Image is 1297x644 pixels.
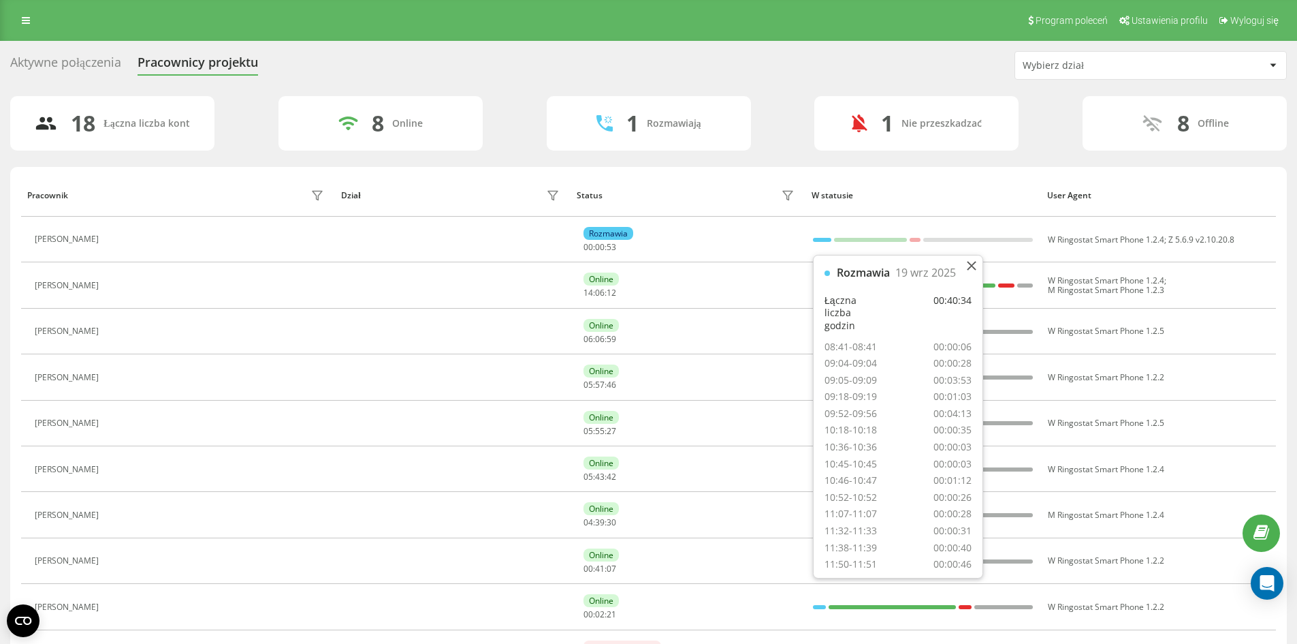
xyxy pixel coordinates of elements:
div: Online [583,457,619,470]
div: 00:01:03 [933,390,972,403]
span: 05 [583,471,593,482]
span: 43 [595,471,605,482]
div: Wybierz dział [1023,60,1185,72]
span: Program poleceń [1036,15,1108,26]
div: 00:00:46 [933,558,972,571]
span: 07 [607,563,616,574]
div: [PERSON_NAME] [35,418,102,428]
div: 00:01:12 [933,474,972,487]
div: 11:50-11:51 [824,558,877,571]
div: : : [583,380,616,390]
div: Status [577,191,603,200]
div: : : [583,518,616,527]
div: Aktywne połączenia [10,55,121,76]
span: 21 [607,609,616,620]
div: Pracownicy projektu [138,55,258,76]
span: 57 [595,379,605,390]
span: 04 [583,517,593,528]
span: M Ringostat Smart Phone 1.2.4 [1048,509,1164,521]
div: W statusie [812,191,1034,200]
div: 1 [626,110,639,136]
span: 12 [607,287,616,298]
span: W Ringostat Smart Phone 1.2.4 [1048,275,1164,286]
span: W Ringostat Smart Phone 1.2.5 [1048,325,1164,337]
span: 27 [607,425,616,437]
div: [PERSON_NAME] [35,465,102,474]
div: 09:04-09:04 [824,357,877,370]
div: 1 [881,110,893,136]
span: 46 [607,379,616,390]
div: [PERSON_NAME] [35,373,102,382]
span: W Ringostat Smart Phone 1.2.4 [1048,463,1164,475]
div: 09:52-09:56 [824,408,877,420]
span: W Ringostat Smart Phone 1.2.4 [1048,234,1164,245]
span: 05 [583,379,593,390]
div: : : [583,335,616,344]
div: [PERSON_NAME] [35,556,102,566]
div: Online [583,365,619,378]
div: Online [583,273,619,286]
span: W Ringostat Smart Phone 1.2.2 [1048,371,1164,383]
div: 00:03:53 [933,374,972,387]
div: 00:00:35 [933,424,972,437]
div: 00:00:26 [933,491,972,504]
div: 00:40:34 [933,294,972,333]
div: Łączna liczba godzin [824,294,881,333]
span: 06 [595,333,605,345]
div: : : [583,243,616,252]
div: : : [583,564,616,574]
div: 12:07-12:08 [824,575,877,588]
div: : : [583,427,616,436]
div: 8 [372,110,384,136]
div: : : [583,472,616,482]
span: 39 [595,517,605,528]
div: Online [583,549,619,562]
div: Online [583,594,619,607]
div: 00:00:03 [933,441,972,454]
div: 00:00:06 [933,341,972,354]
div: 00:00:03 [933,458,972,471]
span: M Ringostat Smart Phone 1.2.3 [1048,284,1164,296]
div: Online [583,411,619,424]
div: Online [392,118,423,129]
div: 18 [71,110,95,136]
div: [PERSON_NAME] [35,602,102,612]
div: 10:52-10:52 [824,491,877,504]
div: Pracownik [27,191,68,200]
span: 53 [607,241,616,253]
div: Online [583,319,619,332]
span: 06 [583,333,593,345]
span: Ustawienia profilu [1132,15,1208,26]
span: 30 [607,517,616,528]
span: 00 [583,241,593,253]
span: 06 [595,287,605,298]
span: 05 [583,425,593,437]
div: 8 [1177,110,1189,136]
div: [PERSON_NAME] [35,234,102,244]
div: 10:46-10:47 [824,474,877,487]
div: Łączna liczba kont [103,118,189,129]
span: 42 [607,471,616,482]
div: 00:00:28 [933,357,972,370]
div: 00:00:31 [933,525,972,538]
div: : : [583,610,616,619]
div: 11:32-11:33 [824,525,877,538]
div: 08:41-08:41 [824,341,877,354]
div: Rozmawia [583,227,633,240]
div: Open Intercom Messenger [1251,567,1283,600]
span: 55 [595,425,605,437]
div: 00:04:13 [933,408,972,420]
div: [PERSON_NAME] [35,281,102,290]
span: 00 [595,241,605,253]
div: 11:07-11:07 [824,508,877,521]
span: 00 [583,563,593,574]
div: User Agent [1047,191,1270,200]
div: 00:00:40 [933,542,972,555]
span: W Ringostat Smart Phone 1.2.2 [1048,555,1164,566]
div: [PERSON_NAME] [35,326,102,336]
span: W Ringostat Smart Phone 1.2.2 [1048,601,1164,613]
div: Offline [1198,118,1229,129]
div: [PERSON_NAME] [35,510,102,520]
div: 00:01:04 [933,575,972,588]
div: 10:18-10:18 [824,424,877,437]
